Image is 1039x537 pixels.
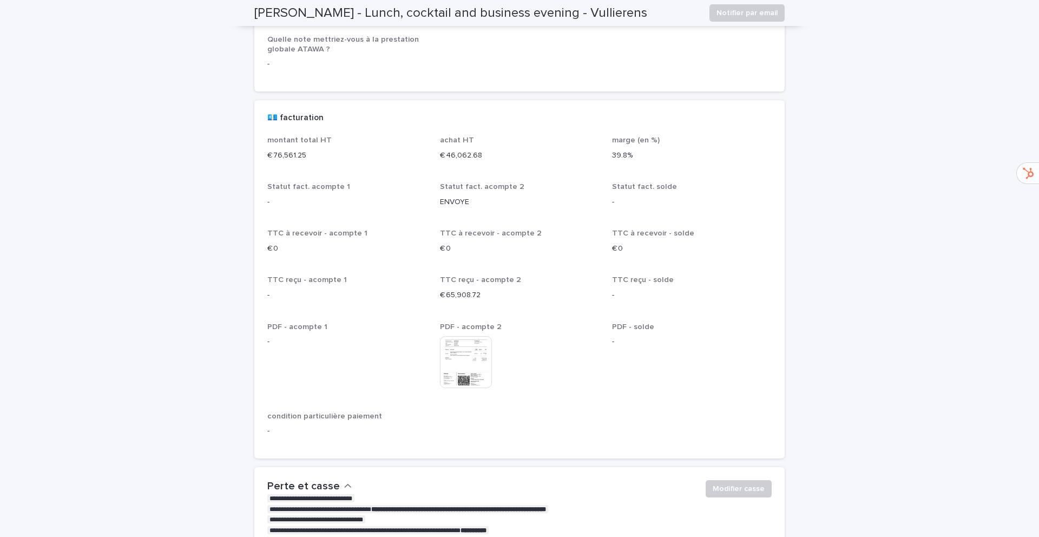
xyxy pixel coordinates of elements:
span: Statut fact. acompte 2 [440,183,524,191]
p: 39.8% [612,150,772,161]
span: Statut fact. solde [612,183,677,191]
button: Notifier par email [709,4,785,22]
span: achat HT [440,136,474,144]
span: TTC reçu - solde [612,276,674,284]
p: € 0 [612,243,772,254]
p: € 0 [440,243,600,254]
span: Statut fact. acompte 1 [267,183,350,191]
span: montant total HT [267,136,332,144]
span: Quelle note mettriez-vous à la prestation globale ATAWA ? [267,36,419,53]
span: TTC à recevoir - acompte 1 [267,230,367,237]
p: € 0 [267,243,427,254]
p: - [612,336,772,348]
span: TTC à recevoir - solde [612,230,694,237]
h2: Perte et casse [267,480,340,493]
span: TTC reçu - acompte 2 [440,276,521,284]
p: - [267,290,427,301]
p: - [267,336,427,348]
span: PDF - acompte 1 [267,323,327,331]
span: TTC à recevoir - acompte 2 [440,230,542,237]
button: Modifier casse [706,480,772,497]
span: TTC reçu - acompte 1 [267,276,347,284]
span: marge (en %) [612,136,660,144]
p: - [267,425,772,437]
p: € 46,062.68 [440,150,600,161]
span: PDF - solde [612,323,654,331]
span: Notifier par email [716,8,778,18]
span: PDF - acompte 2 [440,323,502,331]
p: - [267,58,427,70]
p: € 65,908.72 [440,290,600,301]
p: - [612,290,772,301]
span: Modifier casse [713,483,765,494]
p: € 76,561.25 [267,150,427,161]
span: condition particulière paiement [267,412,382,420]
p: - [267,197,427,208]
button: Perte et casse [267,480,352,493]
p: - [612,197,772,208]
h2: [PERSON_NAME] - Lunch, cocktail and business evening - Vullierens [254,5,647,21]
h2: 💶 facturation [267,113,324,123]
p: ENVOYE [440,197,600,208]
